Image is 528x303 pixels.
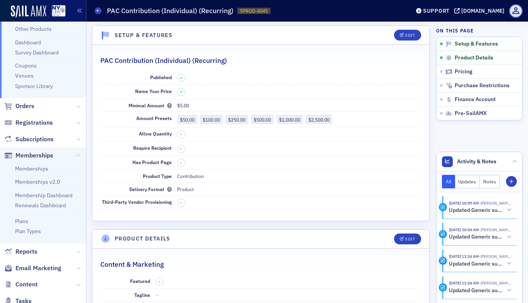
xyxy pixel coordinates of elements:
time: 6/26/2025 11:24 AM [449,254,479,259]
h4: Setup & Features [115,31,173,39]
span: Product Details [455,54,493,61]
a: Orders [4,102,34,110]
span: Pre-SailAMX [455,110,487,117]
span: Reports [15,247,37,256]
span: SPROD-4045 [240,8,268,14]
a: Survey Dashboard [15,49,59,56]
h5: Updated Generic subscription product: PAC Contribution (Individual) (Recurring) [449,261,504,267]
span: Finance Account [455,96,496,103]
h4: On this page [436,27,523,34]
span: Subscriptions [15,135,54,144]
span: Setup & Features [455,41,498,47]
a: Email Marketing [4,264,61,273]
span: Purchase Restrictions [455,82,509,89]
span: $500.00 [254,117,271,123]
a: Dashboard [15,39,41,46]
span: Luke Abell [479,254,511,259]
a: Membership Dashboard [15,192,73,199]
a: Memberships v2.0 [15,178,60,185]
span: $1,000.00 [279,117,300,123]
time: 9/25/2025 10:59 AM [449,200,479,206]
button: Edit [394,30,421,41]
a: Reports [4,247,37,256]
span: $100.00 [203,117,220,123]
a: Sponsor Library [15,83,53,90]
span: Product [177,186,194,192]
a: Plans [15,218,28,225]
div: Support [423,7,450,14]
span: – [180,200,182,205]
h2: PAC Contribution (Individual) (Recurring) [100,56,227,66]
a: Content [4,280,38,289]
h5: Updated Generic subscription product: PAC Contribution (Individual) (Recurring) [449,207,504,214]
span: $50.00 [180,117,195,123]
span: Content [15,280,38,289]
div: Edit [405,237,415,241]
span: Profile [509,4,523,18]
button: Updated Generic subscription product: PAC Contribution (Individual) (Recurring) [449,233,511,241]
span: Delivery Format [129,186,172,192]
span: $5.00 [177,102,189,108]
time: 6/26/2025 11:24 AM [449,280,479,286]
span: Published [150,74,172,80]
span: Amount Presets [136,115,172,121]
span: — [156,292,159,298]
img: SailAMX [11,5,46,18]
img: SailAMX [52,5,66,17]
a: Coupons [15,62,37,69]
button: Updated Generic subscription product: PAC Contribution (Individual) (Recurring) - 14 [449,286,511,295]
div: [DOMAIN_NAME] [461,7,504,14]
span: Name Your Price [135,88,172,94]
div: Activity [439,257,447,265]
a: Other Products [15,25,52,32]
div: Activity [439,283,447,291]
a: Registrations [4,118,53,127]
span: Contribution [177,173,204,179]
span: Allow Quantity [139,130,172,137]
button: Updated Generic subscription product: PAC Contribution (Individual) (Recurring) [449,206,511,214]
button: All [442,175,455,188]
button: Updates [455,175,480,188]
a: Subscriptions [4,135,54,144]
a: Memberships [15,165,48,172]
h1: PAC Contribution (Individual) (Recurring) [107,6,234,15]
button: Edit [394,234,421,244]
span: Registrations [15,118,53,127]
button: [DOMAIN_NAME] [454,8,507,14]
span: Orders [15,102,34,110]
span: Email Marketing [15,264,61,273]
span: Require Recipient [133,145,172,151]
span: Activity & Notes [457,157,496,166]
div: Activity [439,230,447,238]
span: Third-Party Vendor Provisioning [102,199,172,205]
span: – [180,146,182,151]
span: $250.00 [228,117,245,123]
span: Beth Carlson [479,200,511,206]
span: $2,500.00 [308,117,330,123]
span: Product Type [143,173,172,179]
span: Minimal Amount [129,102,172,108]
a: Plan Types [15,228,41,235]
h5: Updated Generic subscription product: PAC Contribution (Individual) (Recurring) [449,234,504,240]
span: Has Product Page [132,159,172,165]
span: Luke Abell [479,280,511,286]
button: Updated Generic subscription product: PAC Contribution (Individual) (Recurring) [449,260,511,268]
a: Memberships [4,151,53,160]
h4: Product Details [115,235,171,243]
span: Tagline [134,292,150,298]
span: – [180,132,182,137]
div: Edit [405,33,415,37]
span: Beth Carlson [479,227,511,232]
span: Featured [130,278,150,284]
time: 9/25/2025 10:54 AM [449,227,479,232]
a: Venues [15,72,34,79]
div: Activity [439,203,447,211]
button: Notes [480,175,500,188]
h2: Content & Marketing [100,259,164,269]
span: – [180,160,182,166]
a: Renewals Dashboard [15,202,66,209]
span: Pricing [455,68,472,75]
a: View Homepage [46,5,66,18]
span: Memberships [15,151,53,160]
